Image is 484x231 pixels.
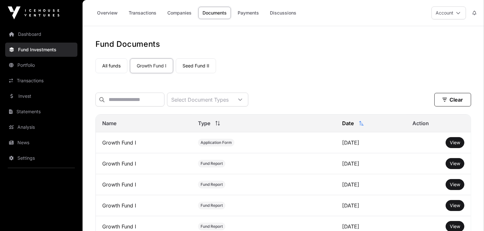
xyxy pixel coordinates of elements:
[446,200,464,211] button: View
[96,174,192,195] td: Growth Fund I
[336,174,406,195] td: [DATE]
[446,158,464,169] button: View
[124,7,161,19] a: Transactions
[336,132,406,153] td: [DATE]
[176,58,216,73] a: Seed Fund II
[452,200,484,231] iframe: Chat Widget
[233,7,263,19] a: Payments
[95,39,471,49] h1: Fund Documents
[450,140,460,145] span: View
[201,182,223,187] span: Fund Report
[130,58,173,73] a: Growth Fund I
[5,120,77,134] a: Analysis
[95,58,127,73] a: All funds
[450,161,460,166] span: View
[5,105,77,119] a: Statements
[450,181,460,188] a: View
[201,140,232,145] span: Application Form
[201,224,223,229] span: Fund Report
[450,203,460,208] span: View
[450,202,460,209] a: View
[450,160,460,167] a: View
[431,6,466,19] button: Account
[5,151,77,165] a: Settings
[5,136,77,150] a: News
[102,119,116,127] span: Name
[446,137,464,148] button: View
[5,43,77,57] a: Fund Investments
[446,179,464,190] button: View
[342,119,354,127] span: Date
[167,93,232,106] div: Select Document Types
[96,153,192,174] td: Growth Fund I
[201,203,223,208] span: Fund Report
[96,132,192,153] td: Growth Fund I
[450,224,460,229] span: View
[5,27,77,41] a: Dashboard
[201,161,223,166] span: Fund Report
[450,182,460,187] span: View
[96,195,192,216] td: Growth Fund I
[336,153,406,174] td: [DATE]
[198,119,210,127] span: Type
[450,139,460,146] a: View
[266,7,301,19] a: Discussions
[450,223,460,230] a: View
[412,119,429,127] span: Action
[93,7,122,19] a: Overview
[5,74,77,88] a: Transactions
[336,195,406,216] td: [DATE]
[5,89,77,103] a: Invest
[5,58,77,72] a: Portfolio
[434,93,471,106] button: Clear
[8,6,59,19] img: Icehouse Ventures Logo
[198,7,231,19] a: Documents
[163,7,196,19] a: Companies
